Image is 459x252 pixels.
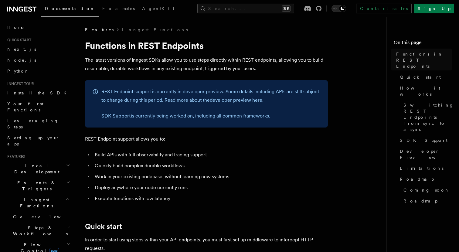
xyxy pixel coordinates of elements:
[5,132,71,149] a: Setting up your app
[197,4,294,13] button: Search...⌘K
[414,4,454,13] a: Sign Up
[397,135,452,146] a: SDK Support
[7,135,59,146] span: Setting up your app
[7,24,24,30] span: Home
[138,2,178,16] a: AgentKit
[5,44,71,55] a: Next.js
[401,100,452,135] a: Switching REST Endpoints from sync to async
[101,113,131,119] a: SDK Support
[5,87,71,98] a: Install the SDK
[5,22,71,33] a: Home
[85,222,122,231] a: Quick start
[400,148,452,160] span: Developer Preview
[5,163,66,175] span: Local Development
[7,69,29,73] span: Python
[5,197,66,209] span: Inngest Functions
[397,163,452,174] a: Limitations
[11,211,71,222] a: Overview
[210,97,262,103] a: developer preview here
[5,115,71,132] a: Leveraging Steps
[400,176,434,182] span: Roadmap
[11,225,68,237] span: Steps & Workflows
[5,160,71,177] button: Local Development
[400,74,441,80] span: Quick start
[7,47,36,52] span: Next.js
[394,39,452,49] h4: On this page
[282,5,291,12] kbd: ⌘K
[397,72,452,83] a: Quick start
[5,194,71,211] button: Inngest Functions
[85,27,114,33] span: Features
[93,151,328,159] li: Build APIs with full observability and tracing support
[394,49,452,72] a: Functions in REST Endpoints
[102,6,135,11] span: Examples
[403,187,450,193] span: Coming soon
[5,38,31,43] span: Quick start
[101,112,321,120] p: is currently being worked on, including all common frameworks.
[5,81,34,86] span: Inngest tour
[331,5,346,12] button: Toggle dark mode
[403,102,454,132] span: Switching REST Endpoints from sync to async
[93,183,328,192] li: Deploy anywhere your code currently runs
[401,196,452,206] a: Roadmap
[41,2,99,17] a: Documentation
[5,177,71,194] button: Events & Triggers
[5,66,71,77] a: Python
[397,83,452,100] a: How it works
[13,214,76,219] span: Overview
[11,222,71,239] button: Steps & Workflows
[397,174,452,185] a: Roadmap
[400,165,444,171] span: Limitations
[5,180,66,192] span: Events & Triggers
[400,137,447,143] span: SDK Support
[93,162,328,170] li: Quickly build complex durable workflows
[356,4,412,13] a: Contact sales
[396,51,452,69] span: Functions in REST Endpoints
[5,154,25,159] span: Features
[142,6,174,11] span: AgentKit
[93,194,328,203] li: Execute functions with low latency
[93,172,328,181] li: Work in your existing codebase, without learning new systems
[85,135,328,143] p: REST Endpoint support allows you to:
[7,58,36,63] span: Node.js
[397,146,452,163] a: Developer Preview
[85,56,328,73] p: The latest versions of Inngest SDKs allow you to use steps directly within REST endpoints, allowi...
[5,55,71,66] a: Node.js
[400,85,452,97] span: How it works
[403,198,437,204] span: Roadmap
[5,98,71,115] a: Your first Functions
[85,40,328,51] h1: Functions in REST Endpoints
[45,6,95,11] span: Documentation
[7,90,70,95] span: Install the SDK
[401,185,452,196] a: Coming soon
[7,118,59,129] span: Leveraging Steps
[7,101,43,112] span: Your first Functions
[122,27,188,33] a: Inngest Functions
[99,2,138,16] a: Examples
[101,87,321,104] p: REST Endpoint support is currently in developer preview. Some details including APIs are still su...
